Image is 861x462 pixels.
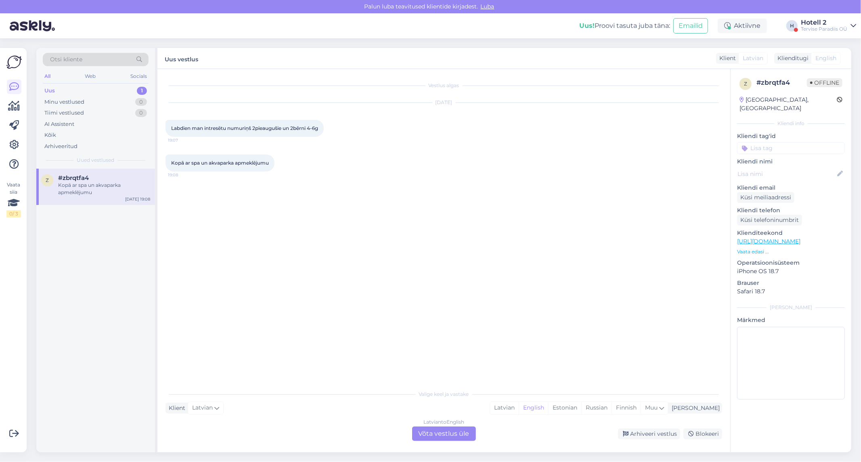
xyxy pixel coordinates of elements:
div: Arhiveeri vestlus [618,429,680,439]
div: [DATE] 19:08 [125,196,150,202]
p: Vaata edasi ... [737,248,845,255]
p: Kliendi nimi [737,157,845,166]
input: Lisa nimi [737,169,836,178]
div: Küsi telefoninumbrit [737,215,802,226]
p: Märkmed [737,316,845,324]
span: Otsi kliente [50,55,82,64]
div: [DATE] [165,99,722,106]
div: Tiimi vestlused [44,109,84,117]
span: 19:07 [168,137,198,143]
span: Muu [645,404,658,411]
div: Kõik [44,131,56,139]
div: 0 / 3 [6,210,21,217]
span: z [744,81,747,87]
div: 0 [135,98,147,106]
p: Kliendi telefon [737,206,845,215]
span: Uued vestlused [77,157,115,164]
div: Web [84,71,98,82]
div: Hotell 2 [801,19,847,26]
div: H [786,20,798,31]
label: Uus vestlus [165,53,198,64]
div: AI Assistent [44,120,74,128]
div: Tervise Paradiis OÜ [801,26,847,32]
div: Kopā ar spa un akvaparka apmeklējumu [58,182,150,196]
span: #zbrqtfa4 [58,174,89,182]
div: Latvian to English [423,418,464,426]
p: Brauser [737,279,845,287]
span: Latvian [743,54,763,63]
b: Uus! [579,22,595,29]
span: Latvian [192,403,213,412]
p: Safari 18.7 [737,287,845,296]
span: English [815,54,836,63]
div: Kliendi info [737,120,845,127]
span: Labdien man intresētu numuriņš 2pieaugušie un 2bērni 4-6g [171,125,318,131]
p: Klienditeekond [737,229,845,237]
div: Valige keel ja vastake [165,391,722,398]
p: Kliendi tag'id [737,132,845,140]
div: Finnish [612,402,641,414]
div: Vaata siia [6,181,21,217]
div: Socials [129,71,149,82]
div: Estonian [548,402,581,414]
input: Lisa tag [737,142,845,154]
a: [URL][DOMAIN_NAME] [737,238,800,245]
p: iPhone OS 18.7 [737,267,845,276]
div: Proovi tasuta juba täna: [579,21,670,31]
div: 0 [135,109,147,117]
div: Minu vestlused [44,98,84,106]
div: [PERSON_NAME] [737,304,845,311]
div: # zbrqtfa4 [756,78,807,88]
div: 1 [137,87,147,95]
div: Klient [165,404,185,412]
span: Kopā ar spa un akvaparka apmeklējumu [171,160,269,166]
span: Luba [478,3,497,10]
div: Aktiivne [718,19,767,33]
div: All [43,71,52,82]
div: Klienditugi [774,54,809,63]
div: Russian [581,402,612,414]
a: Hotell 2Tervise Paradiis OÜ [801,19,856,32]
div: Arhiveeritud [44,142,78,151]
span: 19:08 [168,172,198,178]
div: Võta vestlus üle [412,426,476,441]
div: [PERSON_NAME] [668,404,720,412]
div: Blokeeri [683,429,722,439]
p: Operatsioonisüsteem [737,259,845,267]
div: Vestlus algas [165,82,722,89]
img: Askly Logo [6,54,22,70]
div: Uus [44,87,55,95]
p: Kliendi email [737,184,845,192]
div: Klient [716,54,736,63]
span: Offline [807,78,842,87]
span: z [46,177,49,183]
div: [GEOGRAPHIC_DATA], [GEOGRAPHIC_DATA] [739,96,837,113]
div: Latvian [490,402,519,414]
div: Küsi meiliaadressi [737,192,794,203]
div: English [519,402,548,414]
button: Emailid [673,18,708,33]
